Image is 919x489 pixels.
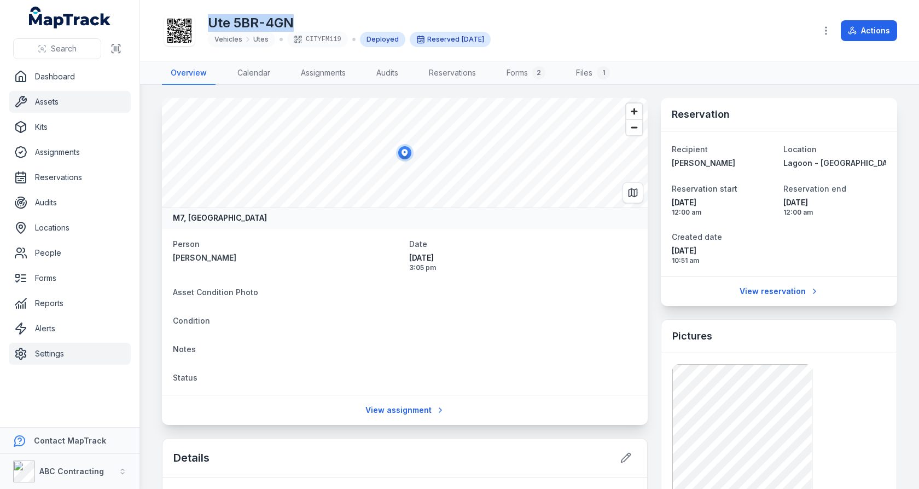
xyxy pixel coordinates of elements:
a: Reservations [9,166,131,188]
a: Settings [9,343,131,365]
span: 12:00 am [672,208,775,217]
span: Asset Condition Photo [173,287,258,297]
a: Locations [9,217,131,239]
span: Utes [253,35,269,44]
a: Files1 [567,62,619,85]
a: Forms2 [498,62,554,85]
a: Forms [9,267,131,289]
a: Assets [9,91,131,113]
a: Alerts [9,318,131,340]
a: Reservations [420,62,485,85]
span: Reservation start [672,184,737,193]
h2: Details [173,450,210,465]
span: Date [409,239,427,249]
a: Assignments [292,62,354,85]
a: Kits [9,116,131,138]
a: Dashboard [9,66,131,88]
span: Condition [173,316,210,325]
a: View reservation [732,281,826,302]
a: [PERSON_NAME] [672,158,775,169]
span: [DATE] [783,197,886,208]
strong: M7, [GEOGRAPHIC_DATA] [173,212,267,223]
span: 3:05 pm [409,263,637,272]
strong: ABC Contracting [39,467,104,476]
button: Actions [841,20,897,41]
span: Recipient [672,145,708,154]
time: 22/05/2025, 12:00:00 am [462,35,484,44]
span: Vehicles [214,35,242,44]
strong: Contact MapTrack [34,436,106,445]
a: [PERSON_NAME] [173,252,400,263]
a: Audits [368,62,407,85]
div: Deployed [360,32,405,47]
span: Lagoon - [GEOGRAPHIC_DATA] [783,158,899,168]
h1: Ute 5BR-4GN [208,14,491,32]
span: Person [173,239,200,249]
span: [DATE] [672,245,775,256]
button: Zoom out [626,119,642,135]
a: Assignments [9,141,131,163]
button: Zoom in [626,103,642,119]
div: CITYFM119 [287,32,348,47]
span: [DATE] [672,197,775,208]
span: Reservation end [783,184,846,193]
button: Search [13,38,101,59]
h3: Pictures [672,329,712,344]
a: Calendar [229,62,279,85]
span: 12:00 am [783,208,886,217]
span: Location [783,145,817,154]
span: Status [173,373,197,382]
span: [DATE] [462,35,484,43]
h3: Reservation [672,107,730,122]
time: 22/05/2025, 12:00:00 am [672,197,775,217]
span: [DATE] [409,252,637,263]
span: Notes [173,344,196,354]
span: 10:51 am [672,256,775,265]
a: Reports [9,292,131,314]
a: Audits [9,192,131,214]
time: 22/05/2025, 12:00:00 am [783,197,886,217]
a: People [9,242,131,264]
a: Lagoon - [GEOGRAPHIC_DATA] [783,158,886,169]
button: Switch to Map View [623,182,643,203]
time: 14/05/2025, 3:05:46 pm [409,252,637,272]
a: Overview [162,62,216,85]
div: 1 [597,66,610,79]
span: Search [51,43,77,54]
a: View assignment [358,400,452,421]
span: Created date [672,232,722,241]
div: Reserved [410,32,491,47]
div: 2 [532,66,545,79]
time: 15/05/2025, 10:51:00 am [672,245,775,265]
a: MapTrack [29,7,111,28]
canvas: Map [162,98,648,208]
